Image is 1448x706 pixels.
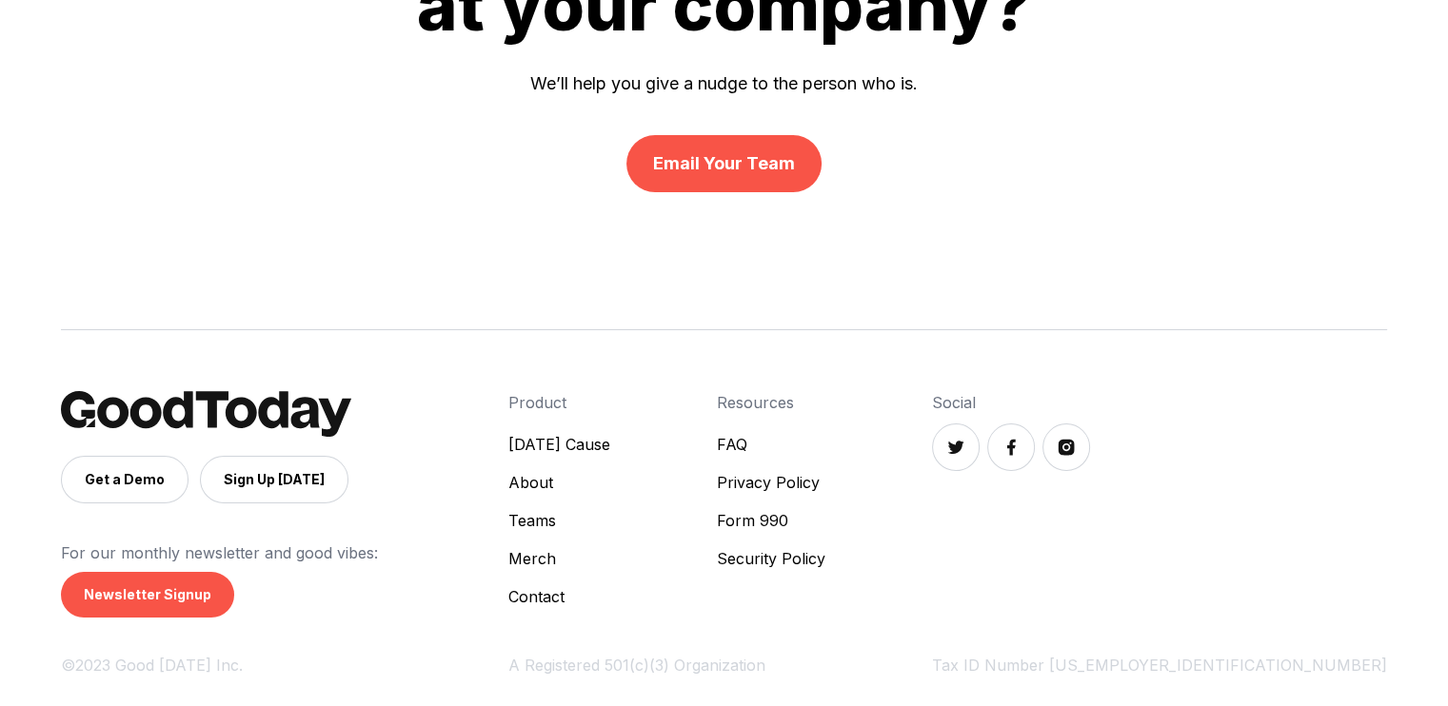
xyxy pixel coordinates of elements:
a: Merch [508,547,610,570]
div: A Registered 501(c)(3) Organization [508,654,932,677]
a: Newsletter Signup [61,572,234,618]
h4: Resources [717,391,825,414]
a: Form 990 [717,509,825,532]
a: Twitter [932,423,980,471]
a: [DATE] Cause [508,433,610,456]
img: GoodToday [61,391,351,437]
img: Facebook [1002,438,1021,457]
a: Privacy Policy [717,471,825,494]
a: Security Policy [717,547,825,570]
a: Facebook [987,423,1035,471]
a: About [508,471,610,494]
div: Tax ID Number [US_EMPLOYER_IDENTIFICATION_NUMBER] [932,654,1387,677]
a: Contact [508,585,610,608]
a: Instagram [1042,423,1090,471]
a: Get a Demo [61,456,188,503]
a: Email Your Team [626,135,822,192]
a: Teams [508,509,610,532]
img: Twitter [946,438,965,457]
a: FAQ [717,433,825,456]
div: ©2023 Good [DATE] Inc. [61,654,508,677]
img: Instagram [1057,438,1076,457]
a: Sign Up [DATE] [200,456,348,503]
h4: Product [508,391,610,414]
h4: Social [932,391,1387,414]
p: We’ll help you give a nudge to the person who is. [19,70,1429,97]
p: For our monthly newsletter and good vibes: [61,541,508,564]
